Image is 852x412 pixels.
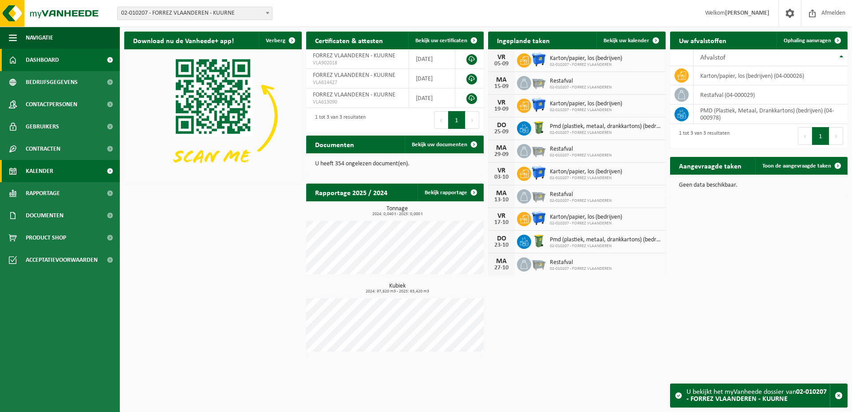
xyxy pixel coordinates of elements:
span: Pmd (plastiek, metaal, drankkartons) (bedrijven) [550,123,661,130]
span: Karton/papier, los (bedrijven) [550,55,622,62]
img: WB-1100-HPE-BE-01 [531,165,546,180]
span: Afvalstof [700,54,726,61]
div: 27-10 [493,265,510,271]
div: 05-09 [493,61,510,67]
span: 02-010207 - FORREZ VLAANDEREN - KUURNE [117,7,272,20]
div: VR [493,54,510,61]
span: Product Shop [26,227,66,249]
div: MA [493,258,510,265]
span: Ophaling aanvragen [784,38,831,44]
span: 2024: 0,040 t - 2025: 0,000 t [311,212,484,216]
a: Bekijk uw documenten [405,136,483,153]
div: 23-10 [493,242,510,248]
span: 02-010207 - FORREZ VLAANDEREN [550,221,622,226]
td: [DATE] [409,88,455,108]
h3: Tonnage [311,206,484,216]
a: Ophaling aanvragen [777,32,847,49]
strong: [PERSON_NAME] [725,10,769,16]
button: 1 [812,127,829,145]
span: Bekijk uw certificaten [415,38,467,44]
span: Kalender [26,160,53,182]
img: WB-1100-HPE-BE-01 [531,52,546,67]
img: WB-2500-GAL-GY-01 [531,256,546,271]
span: Navigatie [26,27,53,49]
a: Bekijk uw kalender [596,32,665,49]
span: Dashboard [26,49,59,71]
span: 02-010207 - FORREZ VLAANDEREN [550,62,622,68]
span: Rapportage [26,182,60,204]
td: PMD (Plastiek, Metaal, Drankkartons) (bedrijven) (04-000978) [694,104,848,124]
div: 25-09 [493,129,510,135]
span: Gebruikers [26,116,59,138]
span: 02-010207 - FORREZ VLAANDEREN [550,244,661,249]
div: VR [493,99,510,106]
span: Pmd (plastiek, metaal, drankkartons) (bedrijven) [550,236,661,244]
div: VR [493,167,510,174]
img: WB-0240-HPE-GN-50 [531,233,546,248]
span: 02-010207 - FORREZ VLAANDEREN [550,108,622,113]
h2: Download nu de Vanheede+ app! [124,32,243,49]
button: Next [465,111,479,129]
span: Verberg [266,38,285,44]
span: Karton/papier, los (bedrijven) [550,100,622,108]
h2: Uw afvalstoffen [670,32,735,49]
div: VR [493,212,510,220]
img: Download de VHEPlus App [124,49,302,183]
span: Restafval [550,191,611,198]
button: Next [829,127,843,145]
span: Bekijk uw documenten [412,142,467,148]
span: 02-010207 - FORREZ VLAANDEREN [550,198,611,204]
td: karton/papier, los (bedrijven) (04-000026) [694,66,848,85]
span: FORREZ VLAANDEREN - KUURNE [313,52,395,59]
img: WB-2500-GAL-GY-01 [531,188,546,203]
button: 1 [448,111,465,129]
span: Contracten [26,138,60,160]
span: 02-010207 - FORREZ VLAANDEREN [550,176,622,181]
img: WB-2500-GAL-GY-01 [531,75,546,90]
a: Bekijk rapportage [418,184,483,201]
span: VLA613090 [313,99,402,106]
span: Acceptatievoorwaarden [26,249,98,271]
img: WB-1100-HPE-BE-01 [531,97,546,112]
span: Restafval [550,259,611,266]
span: VLA902018 [313,60,402,67]
p: U heeft 354 ongelezen document(en). [315,161,475,167]
div: DO [493,122,510,129]
div: 17-10 [493,220,510,226]
span: Bekijk uw kalender [603,38,649,44]
span: Karton/papier, los (bedrijven) [550,214,622,221]
span: Bedrijfsgegevens [26,71,78,93]
td: [DATE] [409,49,455,69]
div: MA [493,76,510,84]
h2: Ingeplande taken [488,32,559,49]
img: WB-0240-HPE-GN-50 [531,120,546,135]
span: Documenten [26,204,63,227]
span: Karton/papier, los (bedrijven) [550,168,622,176]
span: Restafval [550,78,611,85]
div: MA [493,190,510,197]
div: 1 tot 3 van 3 resultaten [674,126,730,146]
div: 29-09 [493,152,510,158]
div: 1 tot 3 van 3 resultaten [311,110,366,130]
div: MA [493,144,510,152]
span: VLA614427 [313,79,402,86]
h2: Documenten [306,136,363,153]
button: Previous [798,127,812,145]
h2: Rapportage 2025 / 2024 [306,184,396,201]
span: 02-010207 - FORREZ VLAANDEREN [550,130,661,136]
span: FORREZ VLAANDEREN - KUURNE [313,72,395,79]
span: Toon de aangevraagde taken [762,163,831,169]
div: 15-09 [493,84,510,90]
button: Verberg [259,32,301,49]
span: Restafval [550,146,611,153]
div: 19-09 [493,106,510,112]
span: 02-010207 - FORREZ VLAANDEREN [550,153,611,158]
a: Bekijk uw certificaten [408,32,483,49]
div: DO [493,235,510,242]
button: Previous [434,111,448,129]
div: U bekijkt het myVanheede dossier van [686,384,830,407]
img: WB-1100-HPE-BE-01 [531,211,546,226]
img: WB-2500-GAL-GY-01 [531,143,546,158]
td: [DATE] [409,69,455,88]
div: 13-10 [493,197,510,203]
